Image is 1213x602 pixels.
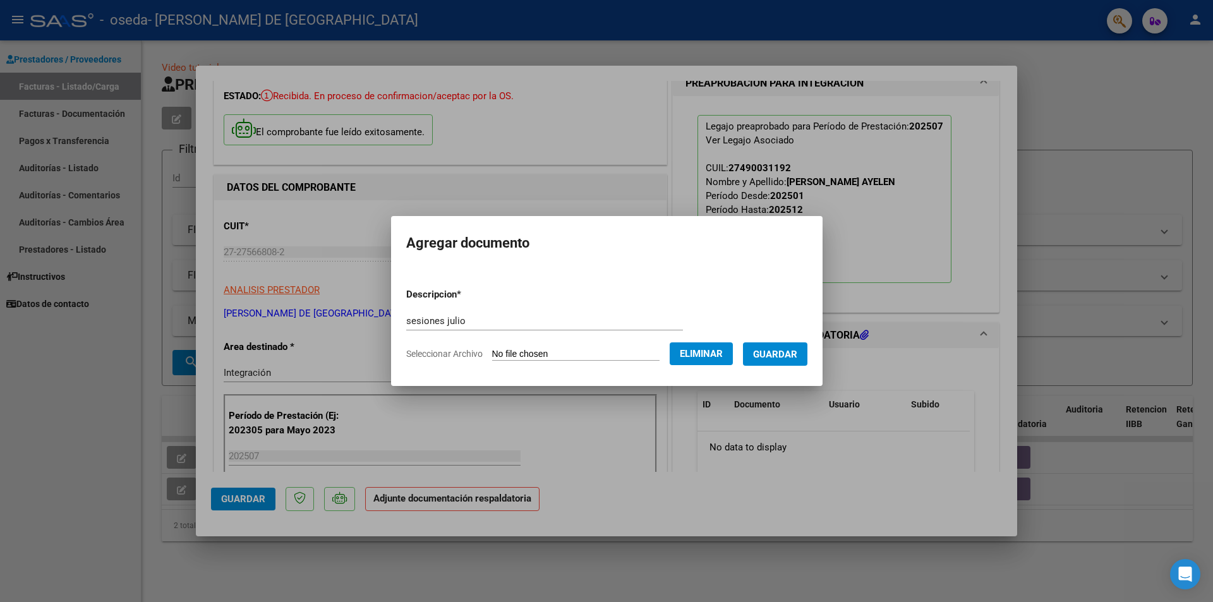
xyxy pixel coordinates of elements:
[680,348,723,359] span: Eliminar
[743,342,807,366] button: Guardar
[753,349,797,360] span: Guardar
[670,342,733,365] button: Eliminar
[1170,559,1200,589] div: Open Intercom Messenger
[406,231,807,255] h2: Agregar documento
[406,287,527,302] p: Descripcion
[406,349,483,359] span: Seleccionar Archivo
